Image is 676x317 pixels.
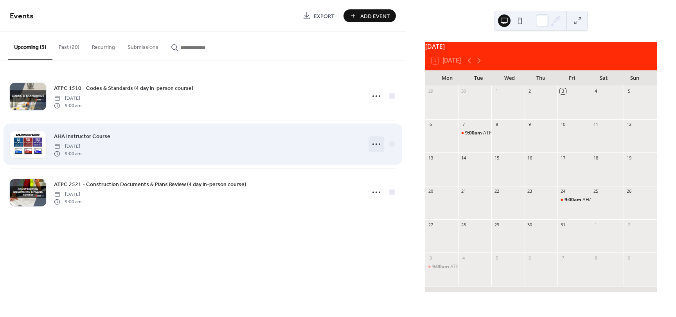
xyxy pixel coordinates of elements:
div: AHA Instructor Course [557,197,591,203]
div: Thu [525,70,557,86]
div: ATPC 1510 - Codes & Standards (4 day in-person course) [483,130,607,136]
div: 5 [494,255,500,261]
span: [DATE] [54,191,81,198]
a: ATPC 2521 - Construction Documents & Plans Review (4 day in-person course) [54,180,246,189]
div: 27 [428,222,433,227]
div: 16 [527,155,533,161]
div: 2 [626,222,632,227]
span: 9:00am [432,263,450,270]
div: 10 [560,122,566,127]
div: Sun [619,70,651,86]
div: 21 [460,188,466,194]
div: 11 [593,122,599,127]
div: 4 [593,88,599,94]
div: 6 [527,255,533,261]
div: 17 [560,155,566,161]
div: 2 [527,88,533,94]
div: ATPC 2521 - Construction Documents & Plans Review (4 day in-person course) [450,263,620,270]
div: 30 [460,88,466,94]
div: 13 [428,155,433,161]
span: ATPC 2521 - Construction Documents & Plans Review (4 day in-person course) [54,181,246,189]
div: 7 [460,122,466,127]
div: ATPC 2521 - Construction Documents & Plans Review (4 day in-person course) [425,263,458,270]
div: ATPC 1510 - Codes & Standards (4 day in-person course) [458,130,491,136]
div: 15 [494,155,500,161]
span: ATPC 1510 - Codes & Standards (4 day in-person course) [54,84,193,93]
div: 22 [494,188,500,194]
div: 24 [560,188,566,194]
div: 28 [460,222,466,227]
a: Export [297,9,340,22]
div: 1 [494,88,500,94]
span: Events [10,9,34,24]
div: Tue [463,70,494,86]
span: Add Event [360,12,390,20]
span: 9:00 am [54,150,81,157]
span: [DATE] [54,143,81,150]
div: 20 [428,188,433,194]
div: 26 [626,188,632,194]
a: ATPC 1510 - Codes & Standards (4 day in-person course) [54,84,193,93]
div: 14 [460,155,466,161]
button: Upcoming (3) [8,32,52,60]
div: 4 [460,255,466,261]
div: 9 [527,122,533,127]
button: Add Event [343,9,396,22]
div: 23 [527,188,533,194]
div: 3 [560,88,566,94]
span: [DATE] [54,95,81,102]
div: 12 [626,122,632,127]
div: 19 [626,155,632,161]
div: Wed [494,70,525,86]
span: 9:00 am [54,102,81,109]
div: Sat [588,70,619,86]
span: 9:00 am [54,198,81,205]
span: 9:00am [465,130,483,136]
button: Past (20) [52,32,86,59]
div: 7 [560,255,566,261]
div: 8 [593,255,599,261]
div: 29 [428,88,433,94]
div: 5 [626,88,632,94]
div: 6 [428,122,433,127]
div: 8 [494,122,500,127]
div: 18 [593,155,599,161]
span: AHA Instructor Course [54,133,110,141]
div: AHA Instructor Course [583,197,631,203]
button: Recurring [86,32,121,59]
button: Submissions [121,32,165,59]
div: 1 [593,222,599,227]
div: Mon [431,70,463,86]
div: 25 [593,188,599,194]
a: AHA Instructor Course [54,132,110,141]
div: 30 [527,222,533,227]
div: [DATE] [425,42,657,51]
span: 9:00am [565,197,583,203]
div: 31 [560,222,566,227]
span: Export [314,12,334,20]
div: 3 [428,255,433,261]
div: 29 [494,222,500,227]
div: Fri [557,70,588,86]
div: 9 [626,255,632,261]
